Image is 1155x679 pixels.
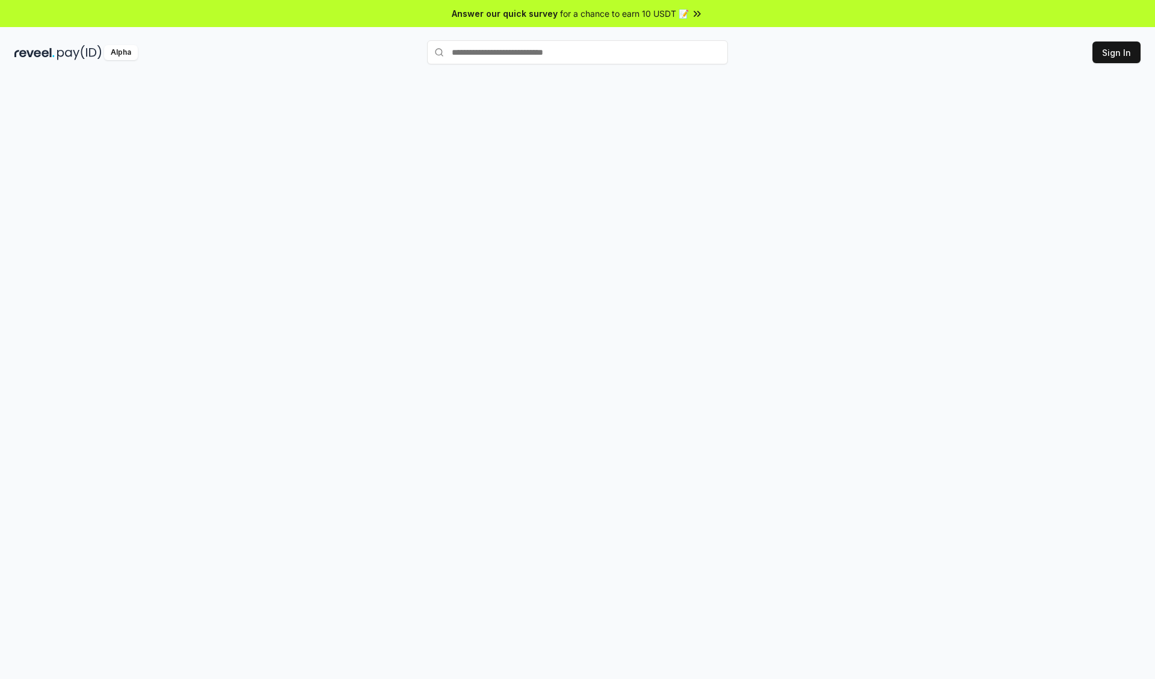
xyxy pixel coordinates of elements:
span: for a chance to earn 10 USDT 📝 [560,7,689,20]
img: reveel_dark [14,45,55,60]
div: Alpha [104,45,138,60]
img: pay_id [57,45,102,60]
button: Sign In [1092,41,1141,63]
span: Answer our quick survey [452,7,558,20]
